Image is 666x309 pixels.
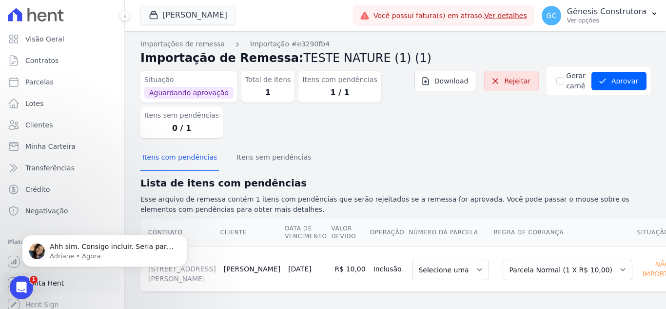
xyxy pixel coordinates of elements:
div: Gênesis diz… [8,146,187,168]
a: Parcelas [4,72,120,92]
a: Importações de remessa [140,39,225,49]
a: Visão Geral [4,29,120,49]
div: HNEI_HN_20...00 (1).ret [25,122,106,132]
label: Gerar carnê [566,71,586,91]
dd: 1 [245,87,291,99]
div: Vou buscar o arquivo de inclusão. Um momento [16,65,152,84]
div: bom dia! [141,146,187,167]
a: Minha Carteira [4,137,120,156]
a: Clientes [4,115,120,135]
span: TESTE NATURE (1) (1) [304,51,431,65]
div: Adriane diz… [8,92,187,146]
a: Negativação [4,201,120,221]
dd: 1 / 1 [302,87,377,99]
iframe: Intercom live chat [10,276,33,299]
button: [PERSON_NAME] [140,6,235,24]
button: Itens com pendências [140,145,219,171]
span: Crédito [25,185,50,194]
button: go back [6,4,25,22]
a: Crédito [4,180,120,199]
span: Você possui fatura(s) em atraso. [373,11,527,21]
a: Contratos [4,51,120,70]
th: Regra de Cobrança [493,219,636,247]
a: Download [414,71,477,91]
button: GC Gênesis Construtora Ver opções [534,2,666,29]
span: 1 [30,276,38,284]
button: Aprovar [591,72,646,90]
span: Lotes [25,99,44,108]
span: Visão Geral [25,34,64,44]
a: HNEI_HN_20...00 (1).ret [16,122,152,132]
a: Lotes [4,94,120,113]
td: [PERSON_NAME] [220,246,284,291]
a: Ver detalhes [484,12,527,20]
td: Inclusão [370,246,409,291]
p: Ver opções [567,17,646,24]
h1: Adriane [47,5,77,12]
div: estou com uma outra questão [77,174,179,184]
div: Fechar [171,4,189,21]
img: Profile image for Adriane [28,5,43,21]
button: Início [153,4,171,22]
a: Recebíveis [4,252,120,271]
th: Operação [370,219,409,247]
span: Contratos [25,56,59,65]
th: Número da Parcela [408,219,493,247]
span: Minha Carteira [25,142,76,151]
div: [PERSON_NAME] não foi] [49,37,179,46]
p: Gênesis Construtora [567,7,646,17]
dt: Itens com pendências [302,75,377,85]
div: Gênesis diz… [8,168,187,190]
span: Clientes [25,120,53,130]
span: Transferências [25,163,75,173]
span: Conta Hent [25,278,64,288]
th: Valor devido [331,219,370,247]
p: Ativo [47,12,63,22]
h2: Importação de Remessa: [140,49,650,67]
nav: Breadcrumb [140,39,650,49]
dd: 0 / 1 [144,123,219,134]
dt: Total de Itens [245,75,291,85]
td: R$ 10,00 [331,246,370,291]
div: Arquivo de inclusão/registro da cobrança do [PERSON_NAME]:HNEI_HN_20...00 (1).ret [8,92,160,138]
div: Vou buscar o arquivo de inclusão. Um momento [8,60,160,90]
div: Gênesis diz… [8,190,187,268]
th: Data de Vencimento [284,219,331,247]
h2: Lista de itens com pendências [140,176,650,190]
a: Conta Hent [4,273,120,293]
a: Transferências [4,158,120,178]
a: Importação #e3290fb4 [250,39,330,49]
td: [DATE] [284,246,331,291]
textarea: Envie uma mensagem... [8,214,187,230]
dt: Situação [144,75,234,85]
div: estou com uma outra questão [69,168,187,189]
th: Cliente [220,219,284,247]
button: Itens sem pendências [235,145,313,171]
div: bom dia! [149,152,179,162]
p: Esse arquivo de remessa contém 1 itens com pendências que serão rejeitados se a remessa for aprov... [140,194,650,215]
button: Selecionador de Emoji [15,234,23,242]
button: Start recording [62,234,70,242]
span: Negativação [25,206,68,216]
dt: Itens sem pendências [144,110,219,121]
span: Parcelas [25,77,54,87]
button: Selecionador de GIF [31,234,39,242]
button: Upload do anexo [46,234,54,242]
span: Aguardando aprovação [144,87,234,99]
iframe: Intercom notifications mensagem [7,214,202,283]
button: Enviar uma mensagem [167,230,183,246]
div: Adriane diz… [8,60,187,91]
div: Arquivo de inclusão/registro da cobrança do [PERSON_NAME]: [16,98,152,117]
span: GC [546,12,556,19]
a: Rejeitar [484,71,539,91]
